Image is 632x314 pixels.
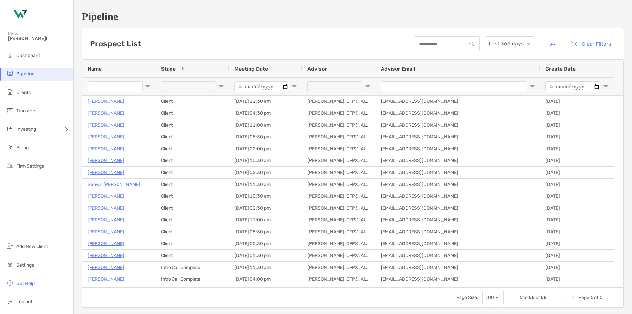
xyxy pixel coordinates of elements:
[540,285,614,297] div: [DATE]
[88,275,124,283] a: [PERSON_NAME]
[594,295,598,300] span: of
[16,53,40,58] span: Dashboard
[6,106,14,114] img: transfers icon
[229,214,302,226] div: [DATE] 11:00 am
[90,39,141,48] h3: Prospect List
[599,295,602,300] span: 1
[570,295,576,300] div: Previous Page
[82,11,624,23] h1: Pipeline
[156,119,229,131] div: Client
[376,143,540,155] div: [EMAIL_ADDRESS][DOMAIN_NAME]
[229,250,302,261] div: [DATE] 01:30 pm
[540,107,614,119] div: [DATE]
[365,84,370,89] button: Open Filter Menu
[376,131,540,143] div: [EMAIL_ADDRESS][DOMAIN_NAME]
[540,262,614,273] div: [DATE]
[6,51,14,59] img: dashboard icon
[88,121,124,129] a: [PERSON_NAME]
[545,66,576,72] span: Create Date
[302,238,376,249] div: [PERSON_NAME], CFP®, AIF®, CRPC™
[6,279,14,287] img: get-help icon
[590,295,593,300] span: 1
[302,96,376,107] div: [PERSON_NAME], CFP®, AIF®, CRPC™
[541,295,547,300] span: 58
[229,107,302,119] div: [DATE] 04:30 pm
[540,155,614,166] div: [DATE]
[16,244,48,249] span: Add New Client
[530,84,535,89] button: Open Filter Menu
[6,298,14,305] img: logout icon
[229,119,302,131] div: [DATE] 11:00 am
[229,190,302,202] div: [DATE] 10:30 am
[307,66,327,72] span: Advisor
[376,238,540,249] div: [EMAIL_ADDRESS][DOMAIN_NAME]
[8,3,32,26] img: Zoe Logo
[6,125,14,133] img: investing icon
[376,96,540,107] div: [EMAIL_ADDRESS][DOMAIN_NAME]
[16,262,34,268] span: Settings
[145,84,150,89] button: Open Filter Menu
[529,295,535,300] span: 58
[482,290,504,305] div: Page Size
[376,226,540,238] div: [EMAIL_ADDRESS][DOMAIN_NAME]
[16,90,31,95] span: Clients
[88,66,102,72] span: Name
[292,84,297,89] button: Open Filter Menu
[88,192,124,200] a: [PERSON_NAME]
[376,119,540,131] div: [EMAIL_ADDRESS][DOMAIN_NAME]
[540,143,614,155] div: [DATE]
[16,163,44,169] span: Firm Settings
[540,250,614,261] div: [DATE]
[302,262,376,273] div: [PERSON_NAME], CFP®, AIF®, CRPC™
[376,214,540,226] div: [EMAIL_ADDRESS][DOMAIN_NAME]
[6,242,14,250] img: add_new_client icon
[88,251,124,260] a: [PERSON_NAME]
[88,157,124,165] p: [PERSON_NAME]
[485,295,494,300] div: 100
[376,167,540,178] div: [EMAIL_ADDRESS][DOMAIN_NAME]
[302,155,376,166] div: [PERSON_NAME], CFP®, AIF®, CRPC™
[229,131,302,143] div: [DATE] 05:30 pm
[545,81,600,92] input: Create Date Filter Input
[376,155,540,166] div: [EMAIL_ADDRESS][DOMAIN_NAME]
[469,42,474,46] img: input icon
[156,250,229,261] div: Client
[88,97,124,105] a: [PERSON_NAME]
[456,295,478,300] div: Page Size:
[540,119,614,131] div: [DATE]
[229,238,302,249] div: [DATE] 05:30 pm
[234,66,268,72] span: Meeting Date
[156,202,229,214] div: Client
[156,155,229,166] div: Client
[302,226,376,238] div: [PERSON_NAME], CFP®, AIF®, CRPC™
[16,299,32,305] span: Log out
[540,190,614,202] div: [DATE]
[234,81,289,92] input: Meeting Date Filter Input
[563,295,568,300] div: First Page
[88,81,143,92] input: Name Filter Input
[302,190,376,202] div: [PERSON_NAME], CFP®, AIF®, CRPC™
[376,285,540,297] div: [EMAIL_ADDRESS][DOMAIN_NAME]
[376,190,540,202] div: [EMAIL_ADDRESS][DOMAIN_NAME]
[302,167,376,178] div: [PERSON_NAME], CFP®, AIF®, CRPC™
[88,180,140,188] p: Shown [PERSON_NAME]
[156,214,229,226] div: Client
[376,179,540,190] div: [EMAIL_ADDRESS][DOMAIN_NAME]
[156,179,229,190] div: Client
[88,145,124,153] a: [PERSON_NAME]
[376,107,540,119] div: [EMAIL_ADDRESS][DOMAIN_NAME]
[88,228,124,236] a: [PERSON_NAME]
[156,143,229,155] div: Client
[302,250,376,261] div: [PERSON_NAME], CFP®, AIF®, CRPC™
[156,238,229,249] div: Client
[6,143,14,151] img: billing icon
[566,37,616,51] button: Clear Filters
[88,240,124,248] a: [PERSON_NAME]
[156,96,229,107] div: Client
[8,36,69,41] span: [PERSON_NAME]!
[229,226,302,238] div: [DATE] 05:30 pm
